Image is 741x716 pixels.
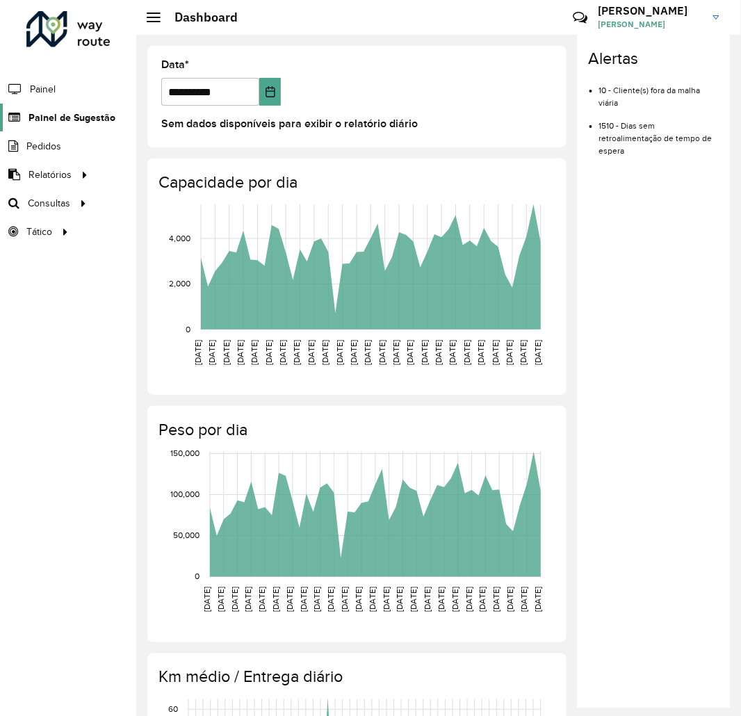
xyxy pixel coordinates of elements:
[364,340,373,365] text: [DATE]
[26,225,52,239] span: Tático
[326,587,335,612] text: [DATE]
[30,82,56,97] span: Painel
[250,340,259,365] text: [DATE]
[193,340,202,365] text: [DATE]
[533,340,542,365] text: [DATE]
[423,587,432,612] text: [DATE]
[519,587,528,612] text: [DATE]
[158,172,553,192] h4: Capacidade por dia
[293,340,302,365] text: [DATE]
[478,587,487,612] text: [DATE]
[437,587,446,612] text: [DATE]
[464,587,473,612] text: [DATE]
[505,340,514,365] text: [DATE]
[173,531,199,540] text: 50,000
[406,340,415,365] text: [DATE]
[222,340,231,365] text: [DATE]
[216,587,225,612] text: [DATE]
[349,340,358,365] text: [DATE]
[285,587,294,612] text: [DATE]
[565,3,595,33] a: Contato Rápido
[278,340,287,365] text: [DATE]
[161,115,418,132] label: Sem dados disponíveis para exibir o relatório diário
[420,340,429,365] text: [DATE]
[170,490,199,499] text: 100,000
[168,705,178,714] text: 60
[492,587,501,612] text: [DATE]
[340,587,349,612] text: [DATE]
[599,109,719,157] li: 1510 - Dias sem retroalimentação de tempo de espera
[313,587,322,612] text: [DATE]
[391,340,400,365] text: [DATE]
[505,587,514,612] text: [DATE]
[598,18,703,31] span: [PERSON_NAME]
[158,667,553,687] h4: Km médio / Entrega diário
[320,340,329,365] text: [DATE]
[533,587,542,612] text: [DATE]
[28,196,70,211] span: Consultas
[207,340,216,365] text: [DATE]
[186,325,190,334] text: 0
[450,587,459,612] text: [DATE]
[259,78,280,106] button: Choose Date
[26,139,61,154] span: Pedidos
[335,340,344,365] text: [DATE]
[169,234,190,243] text: 4,000
[271,587,280,612] text: [DATE]
[491,340,500,365] text: [DATE]
[161,56,189,73] label: Data
[28,111,115,125] span: Painel de Sugestão
[161,10,238,25] h2: Dashboard
[170,449,199,458] text: 150,000
[589,49,719,68] h4: Alertas
[599,74,719,109] li: 10 - Cliente(s) fora da malha viária
[158,420,553,439] h4: Peso por dia
[264,340,273,365] text: [DATE]
[243,587,252,612] text: [DATE]
[299,587,308,612] text: [DATE]
[519,340,528,365] text: [DATE]
[382,587,391,612] text: [DATE]
[195,572,199,581] text: 0
[169,279,190,288] text: 2,000
[409,587,418,612] text: [DATE]
[598,4,703,17] h3: [PERSON_NAME]
[28,168,72,182] span: Relatórios
[448,340,457,365] text: [DATE]
[462,340,471,365] text: [DATE]
[476,340,485,365] text: [DATE]
[236,340,245,365] text: [DATE]
[354,587,363,612] text: [DATE]
[257,587,266,612] text: [DATE]
[377,340,386,365] text: [DATE]
[434,340,443,365] text: [DATE]
[230,587,239,612] text: [DATE]
[307,340,316,365] text: [DATE]
[396,587,405,612] text: [DATE]
[202,587,211,612] text: [DATE]
[368,587,377,612] text: [DATE]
